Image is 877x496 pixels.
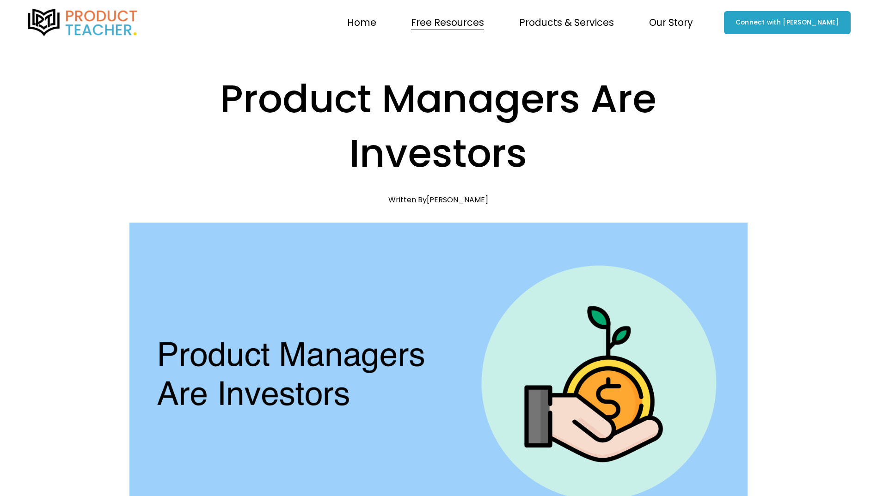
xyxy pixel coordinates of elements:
a: folder dropdown [519,13,614,32]
a: [PERSON_NAME] [427,194,488,205]
a: Home [347,13,376,32]
img: Product Teacher [26,9,139,36]
a: folder dropdown [649,13,693,32]
a: folder dropdown [411,13,484,32]
span: Products & Services [519,14,614,31]
a: Connect with [PERSON_NAME] [724,11,851,34]
span: Our Story [649,14,693,31]
h1: Product Managers Are Investors [129,72,748,181]
div: Written By [388,195,488,204]
span: Free Resources [411,14,484,31]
